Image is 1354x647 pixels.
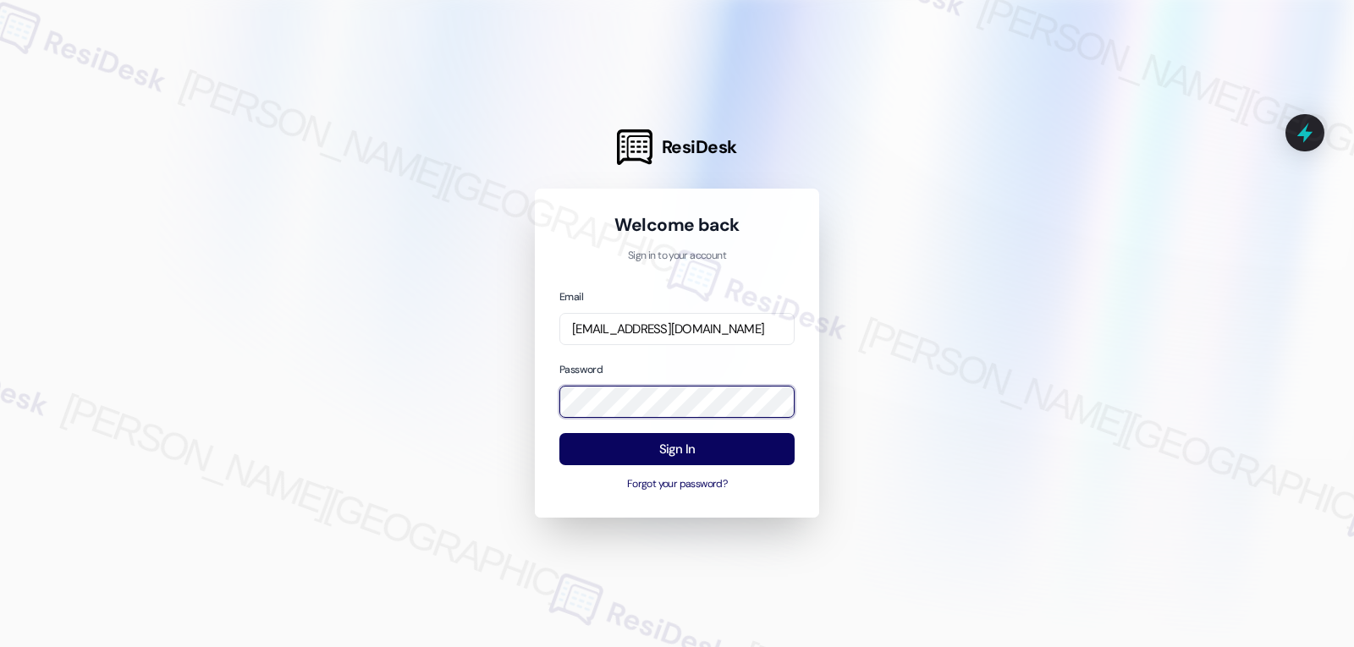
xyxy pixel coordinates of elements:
button: Sign In [559,433,795,466]
label: Email [559,290,583,304]
span: ResiDesk [662,135,737,159]
img: ResiDesk Logo [617,129,652,165]
input: name@example.com [559,313,795,346]
label: Password [559,363,603,376]
h1: Welcome back [559,213,795,237]
button: Forgot your password? [559,477,795,492]
p: Sign in to your account [559,249,795,264]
